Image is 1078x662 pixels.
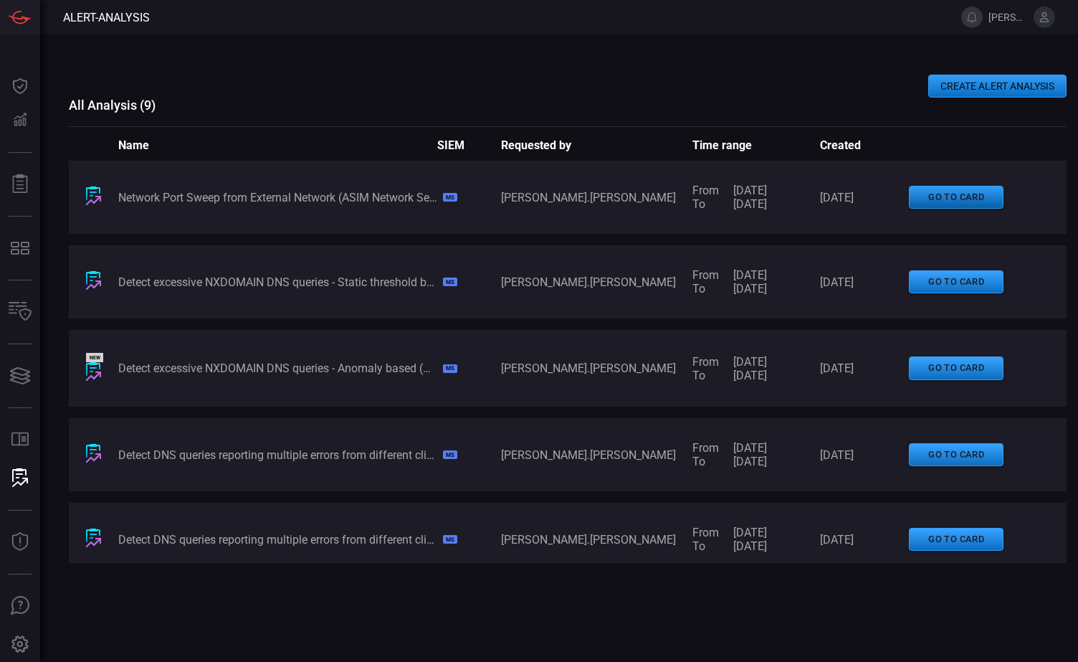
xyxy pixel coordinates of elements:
[928,75,1067,98] button: CREATE ALERT ANALYSIS
[118,533,437,547] div: Detect DNS queries reporting multiple errors from different clients - Static threshold based (ASI...
[733,526,767,539] span: [DATE]
[692,369,719,382] span: To
[733,197,767,211] span: [DATE]
[3,295,37,329] button: Inventory
[86,353,103,362] div: NEW
[692,268,719,282] span: From
[3,231,37,265] button: MITRE - Detection Posture
[733,441,767,455] span: [DATE]
[820,448,910,462] span: [DATE]
[3,461,37,496] button: ALERT ANALYSIS
[692,539,719,553] span: To
[443,278,457,286] div: MS
[3,69,37,103] button: Dashboard
[733,539,767,553] span: [DATE]
[692,441,719,455] span: From
[692,197,719,211] span: To
[3,628,37,662] button: Preferences
[692,184,719,197] span: From
[3,422,37,457] button: Rule Catalog
[820,191,910,204] span: [DATE]
[3,359,37,393] button: Cards
[118,275,437,289] div: Detect excessive NXDOMAIN DNS queries - Static threshold based (ASIM DNS Solution)
[909,443,1003,467] button: go to card
[820,361,910,375] span: [DATE]
[909,270,1003,294] button: go to card
[501,275,692,289] span: [PERSON_NAME].[PERSON_NAME]
[3,167,37,202] button: Reports
[733,369,767,382] span: [DATE]
[118,138,437,152] span: Name
[118,361,437,375] div: Detect excessive NXDOMAIN DNS queries - Anomaly based (ASIM DNS Solution)
[501,191,692,204] span: [PERSON_NAME].[PERSON_NAME]
[733,184,767,197] span: [DATE]
[820,533,910,547] span: [DATE]
[692,138,820,152] span: Time range
[733,268,767,282] span: [DATE]
[733,282,767,295] span: [DATE]
[118,191,437,204] div: Network Port Sweep from External Network (ASIM Network Session schema)
[3,103,37,138] button: Detections
[437,138,501,152] span: SIEM
[3,525,37,559] button: Threat Intelligence
[3,589,37,623] button: Ask Us A Question
[443,535,457,544] div: MS
[733,455,767,468] span: [DATE]
[909,186,1003,209] button: go to card
[988,11,1028,23] span: [PERSON_NAME].[PERSON_NAME]
[501,361,692,375] span: [PERSON_NAME].[PERSON_NAME]
[692,526,719,539] span: From
[692,455,719,468] span: To
[909,356,1003,380] button: go to card
[118,448,437,462] div: Detect DNS queries reporting multiple errors from different clients - Anomaly Based (ASIM DNS Sol...
[443,450,457,459] div: MS
[909,528,1003,552] button: go to card
[733,355,767,369] span: [DATE]
[501,533,692,547] span: [PERSON_NAME].[PERSON_NAME]
[501,138,692,152] span: Requested by
[820,138,910,152] span: Created
[63,11,150,24] span: Alert-analysis
[692,282,719,295] span: To
[443,193,457,202] div: MS
[69,98,1067,113] h3: All Analysis ( 9 )
[692,355,719,369] span: From
[443,364,457,373] div: MS
[820,275,910,289] span: [DATE]
[501,448,692,462] span: [PERSON_NAME].[PERSON_NAME]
